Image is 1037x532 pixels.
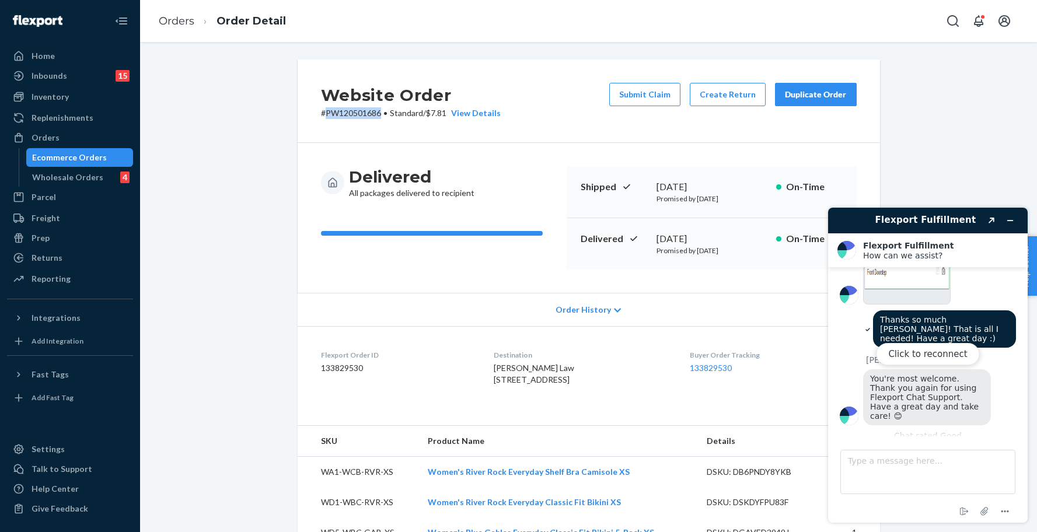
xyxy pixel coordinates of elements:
[581,180,647,194] p: Shipped
[657,232,767,246] div: [DATE]
[298,487,418,517] td: WD1-WBC-RVR-XS
[785,89,847,100] div: Duplicate Order
[110,9,133,33] button: Close Navigation
[7,365,133,384] button: Fast Tags
[7,188,133,206] a: Parcel
[428,467,630,477] a: Women's River Rock Everyday Shelf Bra Camisole XS
[32,503,88,514] div: Give Feedback
[7,229,133,247] a: Prep
[32,212,60,224] div: Freight
[298,426,418,457] th: SKU
[383,108,387,118] span: •
[707,466,816,478] div: DSKU: DB6PNDY8YKB
[298,457,418,488] td: WA1-WCB-RVR-XS
[7,388,133,407] a: Add Fast Tag
[581,232,647,246] p: Delivered
[7,128,133,147] a: Orders
[993,9,1016,33] button: Open account menu
[26,168,134,187] a: Wholesale Orders4
[494,363,574,384] span: [PERSON_NAME] Law [STREET_ADDRESS]
[690,83,766,106] button: Create Return
[26,148,134,167] a: Ecommerce Orders
[819,198,1037,532] iframe: To enrich screen reader interactions, please activate Accessibility in Grammarly extension settings
[428,497,621,507] a: Women's River Rock Everyday Classic Fit Bikini XS
[7,309,133,327] button: Integrations
[116,70,130,82] div: 15
[690,350,857,360] dt: Buyer Order Tracking
[7,87,133,106] a: Inventory
[321,83,501,107] h2: Website Order
[7,249,133,267] a: Returns
[941,9,965,33] button: Open Search Box
[217,15,286,27] a: Order Detail
[7,209,133,228] a: Freight
[657,246,767,256] p: Promised by [DATE]
[159,15,194,27] a: Orders
[32,50,55,62] div: Home
[390,108,423,118] span: Standard
[349,166,474,187] h3: Delivered
[32,252,62,264] div: Returns
[7,332,133,351] a: Add Integration
[32,463,92,475] div: Talk to Support
[32,443,65,455] div: Settings
[13,15,62,27] img: Flexport logo
[32,191,56,203] div: Parcel
[32,70,67,82] div: Inbounds
[32,112,93,124] div: Replenishments
[7,269,133,288] a: Reporting
[707,496,816,508] div: DSKU: DSKDYFPU83F
[32,91,69,103] div: Inventory
[26,8,50,19] span: Chat
[32,132,60,143] div: Orders
[446,107,501,119] button: View Details
[321,362,476,374] dd: 133829530
[7,440,133,459] a: Settings
[349,166,474,199] div: All packages delivered to recipient
[697,426,826,457] th: Details
[7,108,133,127] a: Replenishments
[494,350,671,360] dt: Destination
[32,171,103,183] div: Wholesale Orders
[149,4,295,38] ol: breadcrumbs
[657,194,767,204] p: Promised by [DATE]
[609,83,680,106] button: Submit Claim
[32,152,107,163] div: Ecommerce Orders
[32,393,74,402] div: Add Fast Tag
[775,83,857,106] button: Duplicate Order
[556,304,611,316] span: Order History
[786,232,843,246] p: On-Time
[967,9,990,33] button: Open notifications
[7,480,133,498] a: Help Center
[7,47,133,65] a: Home
[786,180,843,194] p: On-Time
[7,66,133,85] a: Inbounds15
[690,363,732,373] a: 133829530
[32,273,71,285] div: Reporting
[7,460,133,478] button: Talk to Support
[321,350,476,360] dt: Flexport Order ID
[32,232,50,244] div: Prep
[418,426,697,457] th: Product Name
[657,180,767,194] div: [DATE]
[321,107,501,119] p: # PW120501686 / $7.81
[32,369,69,380] div: Fast Tags
[32,483,79,495] div: Help Center
[120,171,130,183] div: 4
[32,336,83,346] div: Add Integration
[7,499,133,518] button: Give Feedback
[32,312,81,324] div: Integrations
